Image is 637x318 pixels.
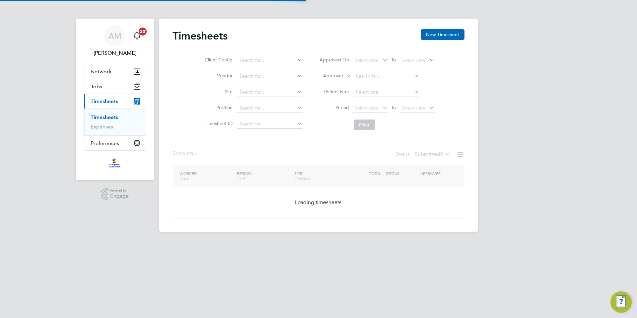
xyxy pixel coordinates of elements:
img: bglgroup-logo-retina.png [108,157,121,168]
input: Search for... [237,119,303,129]
input: Search for... [237,72,303,81]
span: Powered by [110,188,129,194]
input: Search for... [354,72,419,81]
label: Timesheet ID [203,120,233,126]
button: Timesheets [84,94,146,109]
span: To [389,103,398,112]
a: AM[PERSON_NAME] [84,25,146,57]
label: Period [319,105,349,111]
label: Submitted [415,151,450,158]
button: Network [84,64,146,79]
label: Vendor [203,73,233,79]
span: 0 [440,151,443,158]
span: Select date [355,105,379,111]
a: Timesheets [91,114,118,120]
span: Jobs [91,83,102,90]
input: Select one [354,88,419,97]
span: 20 [139,28,147,36]
span: Select date [401,105,425,111]
label: Period Type [319,89,349,95]
span: Timesheets [91,98,118,105]
label: Approver [314,73,343,79]
label: Site [203,89,233,95]
button: Engage Resource Center [610,291,632,313]
button: New Timesheet [421,29,464,40]
a: 20 [130,25,144,46]
label: Approved On [319,57,349,63]
div: Timesheets [84,109,146,135]
span: Engage [110,194,129,199]
span: Amy McDonnell [84,49,146,57]
label: Position [203,105,233,111]
a: Powered byEngage [101,188,129,200]
span: Network [91,68,111,75]
span: ... [193,150,197,157]
a: Expenses [91,123,113,130]
input: Search for... [237,88,303,97]
span: Select date [401,57,425,63]
label: Client Config [203,57,233,63]
span: AM [108,32,121,40]
input: Search for... [237,104,303,113]
span: To [389,55,398,64]
div: Showing [173,150,198,157]
span: Preferences [91,140,119,146]
button: Jobs [84,79,146,94]
nav: Main navigation [76,19,154,180]
div: Status [395,150,451,159]
button: Preferences [84,136,146,150]
button: Filter [354,119,375,130]
span: Select date [355,57,379,63]
h2: Timesheets [173,29,228,42]
input: Search for... [237,56,303,65]
a: Go to home page [84,157,146,168]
